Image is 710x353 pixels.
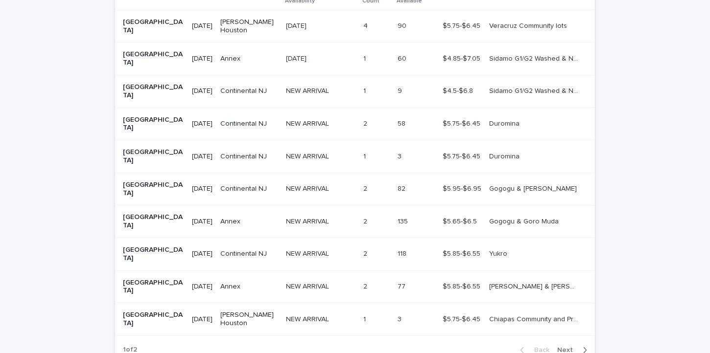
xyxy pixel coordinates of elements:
p: 2 [363,248,369,258]
tr: [GEOGRAPHIC_DATA][DATE][PERSON_NAME] Houston[DATE][DATE] 44 9090 $5.75-$6.45$5.75-$6.45 Veracruz ... [115,10,595,43]
p: [DATE] [286,53,308,63]
p: 1 [363,85,368,95]
p: [GEOGRAPHIC_DATA] [123,83,184,100]
p: [DATE] [192,87,213,95]
p: $5.75-$6.45 [443,151,482,161]
p: Duromina [489,151,521,161]
p: [DATE] [192,315,213,324]
p: Sidamo G1/G2 Washed & Naturals [489,53,581,63]
p: $5.85-$6.55 [443,248,482,258]
p: $5.65-$6.5 [443,216,479,226]
p: Annex [220,283,278,291]
p: [GEOGRAPHIC_DATA] [123,148,184,165]
tr: [GEOGRAPHIC_DATA][DATE]Annex[DATE][DATE] 11 6060 $4.85-$7.05$4.85-$7.05 Sidamo G1/G2 Washed & Nat... [115,43,595,75]
tr: [GEOGRAPHIC_DATA][DATE]AnnexNEW ARRIVALNEW ARRIVAL 22 135135 $5.65-$6.5$5.65-$6.5 Gogogu & Goro M... [115,205,595,238]
p: NEW ARRIVAL [286,248,331,258]
tr: [GEOGRAPHIC_DATA][DATE]Continental NJNEW ARRIVALNEW ARRIVAL 22 5858 $5.75-$6.45$5.75-$6.45 Duromi... [115,108,595,140]
p: [GEOGRAPHIC_DATA] [123,116,184,132]
p: Continental NJ [220,120,278,128]
p: [DATE] [286,20,308,30]
p: [DATE] [192,218,213,226]
p: 2 [363,183,369,193]
p: Gogogu & [PERSON_NAME] [489,183,579,193]
tr: [GEOGRAPHIC_DATA][DATE][PERSON_NAME] HoustonNEW ARRIVALNEW ARRIVAL 11 33 $5.75-$6.45$5.75-$6.45 C... [115,303,595,336]
p: 1 [363,151,368,161]
p: [DATE] [192,153,213,161]
p: 9 [398,85,404,95]
p: Continental NJ [220,185,278,193]
p: 82 [398,183,407,193]
p: [GEOGRAPHIC_DATA] [123,18,184,35]
p: $4.85-$7.05 [443,53,482,63]
tr: [GEOGRAPHIC_DATA][DATE]Continental NJNEW ARRIVALNEW ARRIVAL 22 118118 $5.85-$6.55$5.85-$6.55 Yukr... [115,238,595,270]
p: [GEOGRAPHIC_DATA] [123,213,184,230]
p: Yukro [489,248,509,258]
p: [DATE] [192,185,213,193]
p: Veracruz Community lots [489,20,569,30]
p: NEW ARRIVAL [286,118,331,128]
p: $5.75-$6.45 [443,118,482,128]
p: [DATE] [192,55,213,63]
p: 3 [398,313,403,324]
p: $5.75-$6.45 [443,20,482,30]
p: Chiapas Community and Producer lots [489,313,581,324]
p: NEW ARRIVAL [286,151,331,161]
p: 1 [363,313,368,324]
p: [DATE] [192,250,213,258]
p: [DATE] [192,283,213,291]
p: 77 [398,281,407,291]
p: NEW ARRIVAL [286,85,331,95]
p: $5.95-$6.95 [443,183,483,193]
p: [GEOGRAPHIC_DATA] [123,246,184,263]
p: 2 [363,216,369,226]
p: [DATE] [192,120,213,128]
p: NEW ARRIVAL [286,281,331,291]
p: Sidamo G1/G2 Washed & Naturals [489,85,581,95]
p: 60 [398,53,408,63]
p: [PERSON_NAME] Houston [220,311,278,328]
p: NEW ARRIVAL [286,183,331,193]
p: Continental NJ [220,87,278,95]
p: Duromina [489,118,521,128]
p: [DATE] [192,22,213,30]
p: $5.85-$6.55 [443,281,482,291]
p: $4.5-$6.8 [443,85,475,95]
p: Continental NJ [220,153,278,161]
p: 4 [363,20,370,30]
tr: [GEOGRAPHIC_DATA][DATE]Continental NJNEW ARRIVALNEW ARRIVAL 22 8282 $5.95-$6.95$5.95-$6.95 Gogogu... [115,173,595,205]
p: 3 [398,151,403,161]
p: 118 [398,248,408,258]
p: Annex [220,218,278,226]
p: [PERSON_NAME] Houston [220,18,278,35]
p: 135 [398,216,410,226]
p: Gogogu & Goro Muda [489,216,561,226]
p: Continental NJ [220,250,278,258]
tr: [GEOGRAPHIC_DATA][DATE]Continental NJNEW ARRIVALNEW ARRIVAL 11 33 $5.75-$6.45$5.75-$6.45 Duromina... [115,140,595,173]
p: 58 [398,118,407,128]
p: $5.75-$6.45 [443,313,482,324]
p: [GEOGRAPHIC_DATA] [123,279,184,295]
p: 2 [363,281,369,291]
tr: [GEOGRAPHIC_DATA][DATE]Continental NJNEW ARRIVALNEW ARRIVAL 11 99 $4.5-$6.8$4.5-$6.8 Sidamo G1/G2... [115,75,595,108]
p: [PERSON_NAME] & [PERSON_NAME] [489,281,581,291]
p: [GEOGRAPHIC_DATA] [123,50,184,67]
p: [GEOGRAPHIC_DATA] [123,181,184,198]
p: Annex [220,55,278,63]
p: 1 [363,53,368,63]
tr: [GEOGRAPHIC_DATA][DATE]AnnexNEW ARRIVALNEW ARRIVAL 22 7777 $5.85-$6.55$5.85-$6.55 [PERSON_NAME] &... [115,270,595,303]
p: 90 [398,20,408,30]
p: 2 [363,118,369,128]
p: NEW ARRIVAL [286,313,331,324]
p: NEW ARRIVAL [286,216,331,226]
p: [GEOGRAPHIC_DATA] [123,311,184,328]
